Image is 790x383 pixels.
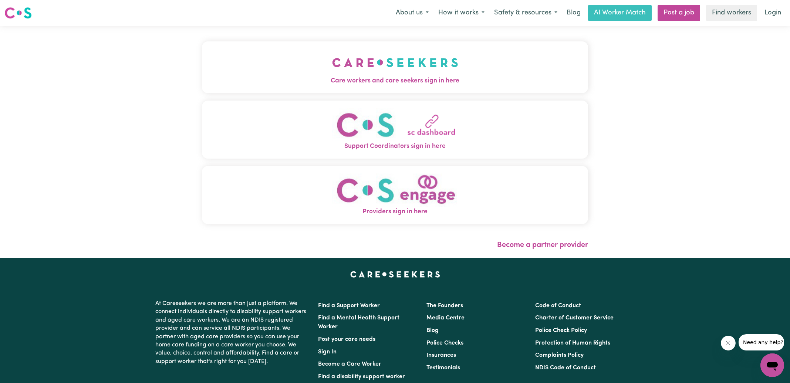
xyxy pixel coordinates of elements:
span: Care workers and care seekers sign in here [202,76,588,86]
button: Providers sign in here [202,166,588,224]
a: Police Check Policy [535,328,587,333]
iframe: Button to launch messaging window [760,353,784,377]
a: Blog [562,5,585,21]
span: Support Coordinators sign in here [202,142,588,151]
a: Find a disability support worker [318,374,405,380]
a: Post your care needs [318,336,375,342]
a: Sign In [318,349,337,355]
span: Providers sign in here [202,207,588,217]
a: Insurances [426,352,456,358]
a: Media Centre [426,315,465,321]
p: At Careseekers we are more than just a platform. We connect individuals directly to disability su... [155,296,309,369]
a: Careseekers home page [350,271,440,277]
a: Careseekers logo [4,4,32,21]
img: Careseekers logo [4,6,32,20]
a: Login [760,5,786,21]
a: NDIS Code of Conduct [535,365,596,371]
a: Complaints Policy [535,352,584,358]
a: Post a job [658,5,700,21]
button: Support Coordinators sign in here [202,101,588,159]
a: Become a partner provider [497,241,588,249]
a: Testimonials [426,365,460,371]
a: Find a Support Worker [318,303,380,309]
a: Become a Care Worker [318,361,381,367]
button: Care workers and care seekers sign in here [202,41,588,93]
a: Blog [426,328,439,333]
a: Police Checks [426,340,463,346]
a: The Founders [426,303,463,309]
a: Charter of Customer Service [535,315,614,321]
a: Find workers [706,5,757,21]
iframe: Message from company [739,334,784,350]
a: Protection of Human Rights [535,340,610,346]
a: Find a Mental Health Support Worker [318,315,399,330]
a: Code of Conduct [535,303,581,309]
button: How it works [433,5,489,21]
button: Safety & resources [489,5,562,21]
a: AI Worker Match [588,5,652,21]
button: About us [391,5,433,21]
iframe: Close message [721,336,736,350]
